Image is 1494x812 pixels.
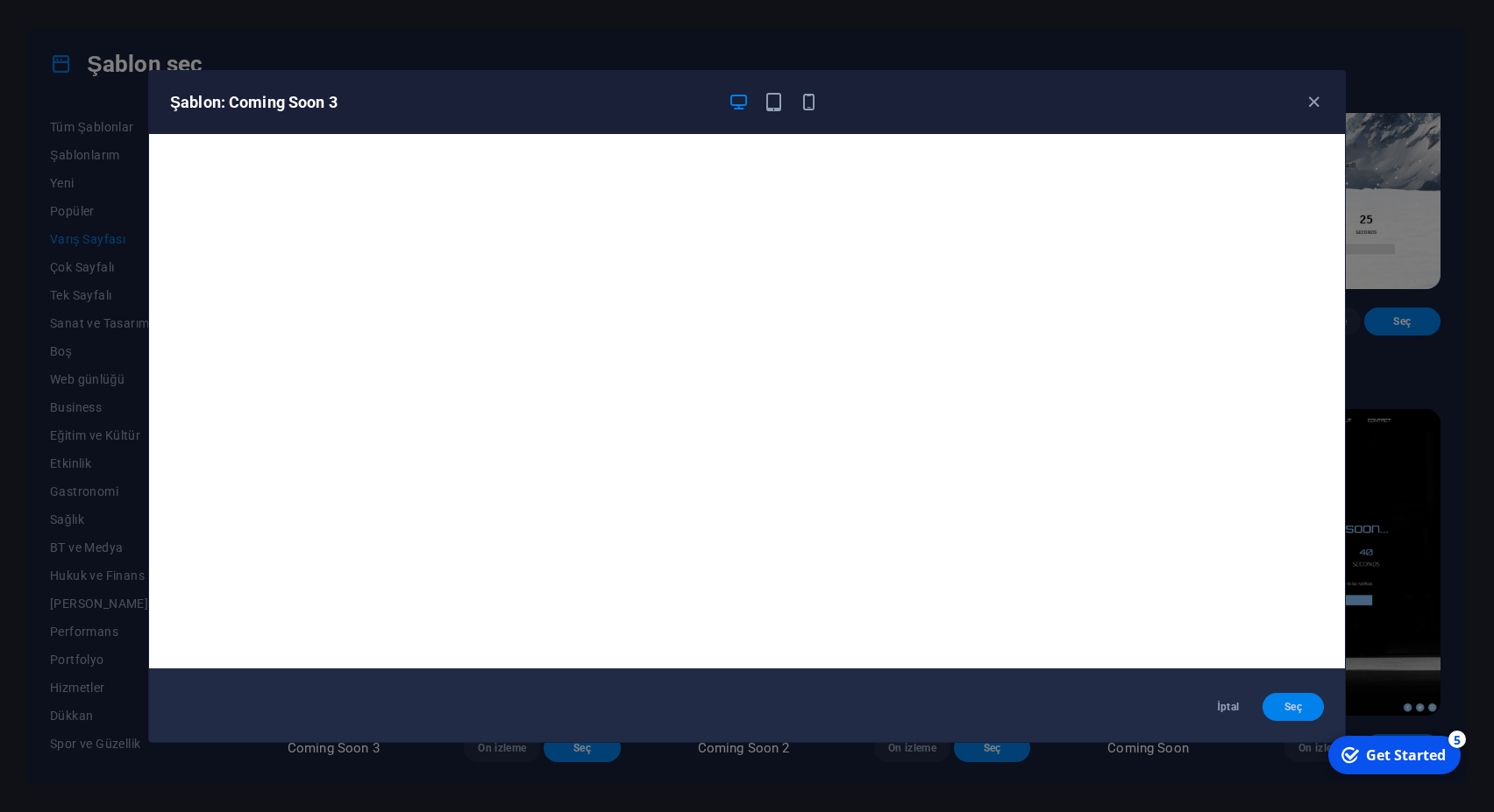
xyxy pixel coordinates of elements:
h6: Şablon: Coming Soon 3 [170,92,714,113]
button: Seç [1263,693,1324,721]
div: Get Started [47,17,127,36]
div: Get Started 5 items remaining, 0% complete [10,7,142,46]
span: Seç [1277,700,1310,714]
span: İptal [1212,700,1245,714]
div: 5 [130,2,147,19]
button: İptal [1198,693,1259,721]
